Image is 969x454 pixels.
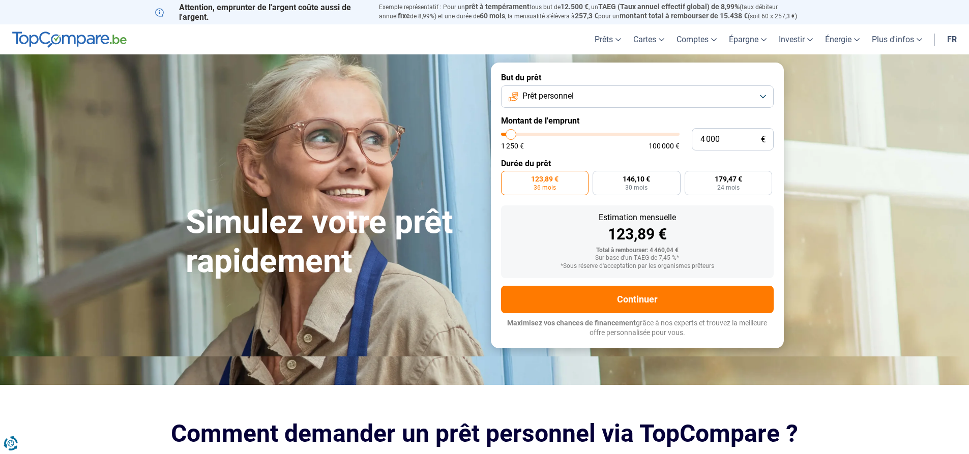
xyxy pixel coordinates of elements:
[501,159,774,168] label: Durée du prêt
[623,175,650,183] span: 146,10 €
[507,319,636,327] span: Maximisez vos chances de financement
[625,185,648,191] span: 30 mois
[480,12,505,20] span: 60 mois
[501,73,774,82] label: But du prêt
[819,24,866,54] a: Énergie
[501,142,524,149] span: 1 250 €
[509,227,766,242] div: 123,89 €
[575,12,598,20] span: 257,3 €
[627,24,670,54] a: Cartes
[531,175,559,183] span: 123,89 €
[723,24,773,54] a: Épargne
[561,3,589,11] span: 12.500 €
[501,85,774,108] button: Prêt personnel
[773,24,819,54] a: Investir
[398,12,410,20] span: fixe
[717,185,740,191] span: 24 mois
[589,24,627,54] a: Prêts
[649,142,680,149] span: 100 000 €
[941,24,963,54] a: fr
[379,3,814,21] p: Exemple représentatif : Pour un tous but de , un (taux débiteur annuel de 8,99%) et une durée de ...
[522,90,574,102] span: Prêt personnel
[670,24,723,54] a: Comptes
[715,175,742,183] span: 179,47 €
[509,214,766,222] div: Estimation mensuelle
[534,185,556,191] span: 36 mois
[155,419,814,447] h2: Comment demander un prêt personnel via TopCompare ?
[761,135,766,144] span: €
[186,203,479,281] h1: Simulez votre prêt rapidement
[501,318,774,338] p: grâce à nos experts et trouvez la meilleure offre personnalisée pour vous.
[509,255,766,262] div: Sur base d'un TAEG de 7,45 %*
[509,263,766,270] div: *Sous réserve d'acceptation par les organismes prêteurs
[509,247,766,254] div: Total à rembourser: 4 460,04 €
[12,32,127,48] img: TopCompare
[465,3,530,11] span: prêt à tempérament
[866,24,928,54] a: Plus d'infos
[155,3,367,22] p: Attention, emprunter de l'argent coûte aussi de l'argent.
[501,116,774,126] label: Montant de l'emprunt
[501,286,774,313] button: Continuer
[598,3,740,11] span: TAEG (Taux annuel effectif global) de 8,99%
[620,12,748,20] span: montant total à rembourser de 15.438 €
